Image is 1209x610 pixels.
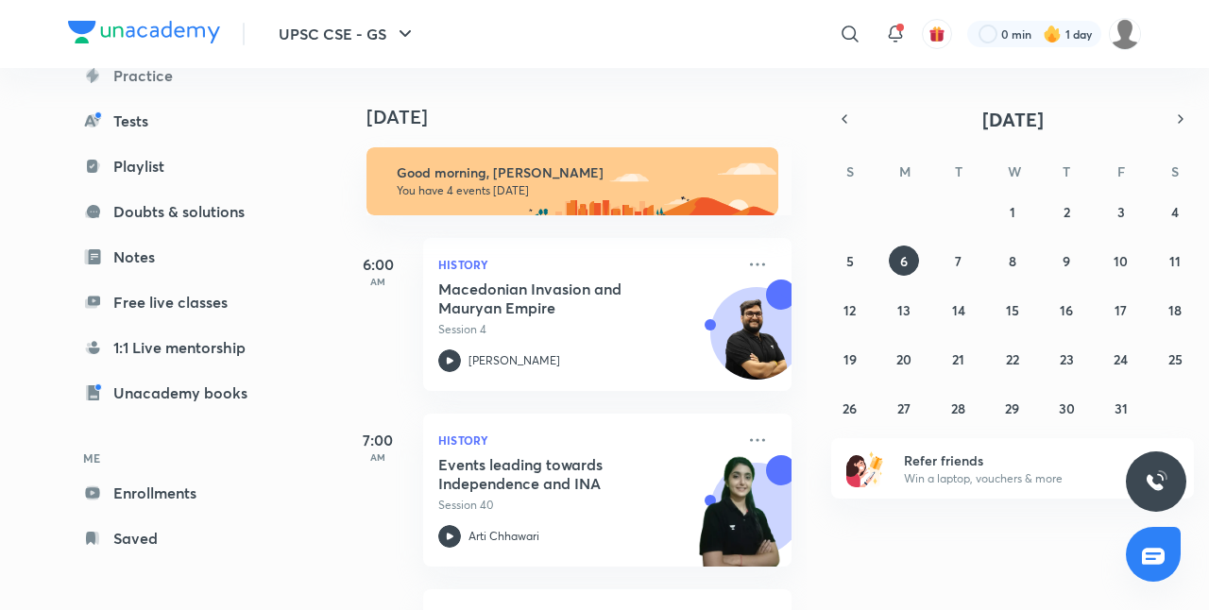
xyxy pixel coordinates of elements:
p: AM [340,276,416,287]
a: 1:1 Live mentorship [68,329,287,366]
abbr: October 11, 2025 [1169,252,1181,270]
p: You have 4 events [DATE] [397,183,761,198]
h5: Events leading towards Independence and INA [438,455,673,493]
button: October 5, 2025 [835,246,865,276]
a: Enrollments [68,474,287,512]
button: October 19, 2025 [835,344,865,374]
h6: ME [68,442,287,474]
p: AM [340,451,416,463]
abbr: October 27, 2025 [897,399,911,417]
a: Playlist [68,147,287,185]
abbr: October 28, 2025 [951,399,965,417]
a: Notes [68,238,287,276]
p: Session 40 [438,497,735,514]
button: October 29, 2025 [997,393,1028,423]
img: unacademy [688,455,792,585]
h5: 7:00 [340,429,416,451]
img: Avatar [711,297,802,388]
abbr: Saturday [1171,162,1179,180]
abbr: October 10, 2025 [1114,252,1128,270]
button: October 22, 2025 [997,344,1028,374]
abbr: October 3, 2025 [1117,203,1125,221]
abbr: October 19, 2025 [843,350,857,368]
abbr: October 30, 2025 [1059,399,1075,417]
button: October 28, 2025 [944,393,974,423]
button: October 8, 2025 [997,246,1028,276]
h5: 6:00 [340,253,416,276]
abbr: October 16, 2025 [1060,301,1073,319]
button: October 4, 2025 [1160,196,1190,227]
button: October 14, 2025 [944,295,974,325]
a: Tests [68,102,287,140]
abbr: October 23, 2025 [1060,350,1074,368]
button: October 16, 2025 [1051,295,1081,325]
h5: Macedonian Invasion and Mauryan Empire [438,280,673,317]
abbr: October 25, 2025 [1168,350,1183,368]
h6: Good morning, [PERSON_NAME] [397,164,761,181]
a: Unacademy books [68,374,287,412]
button: October 23, 2025 [1051,344,1081,374]
h4: [DATE] [366,106,810,128]
button: October 30, 2025 [1051,393,1081,423]
button: October 13, 2025 [889,295,919,325]
p: Win a laptop, vouchers & more [904,470,1136,487]
abbr: October 17, 2025 [1115,301,1127,319]
button: October 21, 2025 [944,344,974,374]
abbr: October 5, 2025 [846,252,854,270]
button: October 15, 2025 [997,295,1028,325]
p: Arti Chhawari [468,528,539,545]
abbr: October 1, 2025 [1010,203,1015,221]
abbr: October 6, 2025 [900,252,908,270]
span: [DATE] [982,107,1044,132]
abbr: Friday [1117,162,1125,180]
button: October 6, 2025 [889,246,919,276]
button: October 12, 2025 [835,295,865,325]
abbr: Thursday [1063,162,1070,180]
abbr: Tuesday [955,162,962,180]
img: Company Logo [68,21,220,43]
abbr: October 4, 2025 [1171,203,1179,221]
abbr: October 18, 2025 [1168,301,1182,319]
abbr: October 24, 2025 [1114,350,1128,368]
img: streak [1043,25,1062,43]
img: ttu [1145,470,1167,493]
img: referral [846,449,884,487]
p: [PERSON_NAME] [468,352,560,369]
button: October 27, 2025 [889,393,919,423]
abbr: October 9, 2025 [1063,252,1070,270]
abbr: October 7, 2025 [955,252,962,270]
abbr: October 13, 2025 [897,301,911,319]
button: October 24, 2025 [1106,344,1136,374]
button: avatar [922,19,952,49]
abbr: October 31, 2025 [1115,399,1128,417]
button: October 25, 2025 [1160,344,1190,374]
abbr: October 22, 2025 [1006,350,1019,368]
button: October 7, 2025 [944,246,974,276]
abbr: Wednesday [1008,162,1021,180]
abbr: October 21, 2025 [952,350,964,368]
h6: Refer friends [904,450,1136,470]
button: October 3, 2025 [1106,196,1136,227]
a: Doubts & solutions [68,193,287,230]
abbr: October 8, 2025 [1009,252,1016,270]
p: History [438,253,735,276]
p: Session 4 [438,321,735,338]
button: October 17, 2025 [1106,295,1136,325]
a: Free live classes [68,283,287,321]
button: October 2, 2025 [1051,196,1081,227]
abbr: October 14, 2025 [952,301,965,319]
button: October 26, 2025 [835,393,865,423]
abbr: October 26, 2025 [843,399,857,417]
button: October 10, 2025 [1106,246,1136,276]
abbr: October 29, 2025 [1005,399,1019,417]
button: [DATE] [858,106,1167,132]
button: October 9, 2025 [1051,246,1081,276]
abbr: October 20, 2025 [896,350,911,368]
button: October 11, 2025 [1160,246,1190,276]
button: October 20, 2025 [889,344,919,374]
abbr: Monday [899,162,911,180]
button: October 1, 2025 [997,196,1028,227]
img: avatar [928,25,945,42]
abbr: October 15, 2025 [1006,301,1019,319]
a: Saved [68,519,287,557]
